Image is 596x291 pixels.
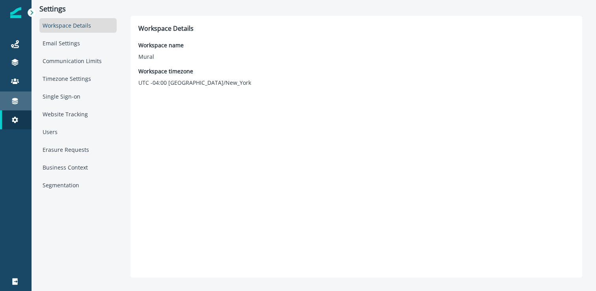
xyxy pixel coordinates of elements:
p: UTC -04:00 [GEOGRAPHIC_DATA]/New_York [138,78,251,87]
div: Timezone Settings [39,71,117,86]
div: Workspace Details [39,18,117,33]
img: Inflection [10,7,21,18]
p: Workspace timezone [138,67,251,75]
div: Erasure Requests [39,142,117,157]
p: Workspace Details [138,24,574,33]
div: Segmentation [39,178,117,192]
p: Mural [138,52,184,61]
div: Communication Limits [39,54,117,68]
div: Single Sign-on [39,89,117,104]
div: Business Context [39,160,117,175]
div: Users [39,125,117,139]
div: Website Tracking [39,107,117,121]
p: Workspace name [138,41,184,49]
div: Email Settings [39,36,117,50]
p: Settings [39,5,117,13]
